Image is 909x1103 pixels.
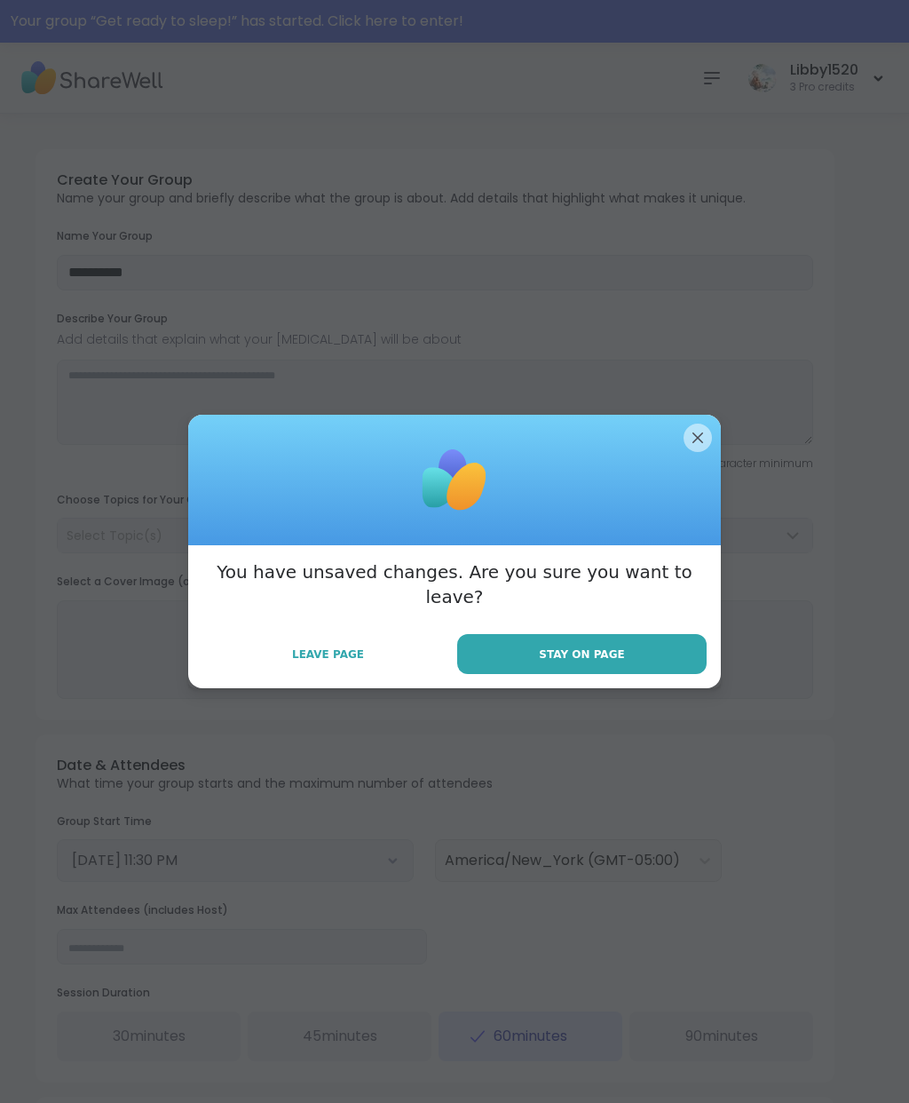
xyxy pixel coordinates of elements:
[202,636,454,673] button: Leave Page
[292,647,364,663] span: Leave Page
[539,647,624,663] span: Stay on Page
[202,559,707,609] h3: You have unsaved changes. Are you sure you want to leave?
[457,634,707,674] button: Stay on Page
[410,436,499,525] img: ShareWell Logomark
